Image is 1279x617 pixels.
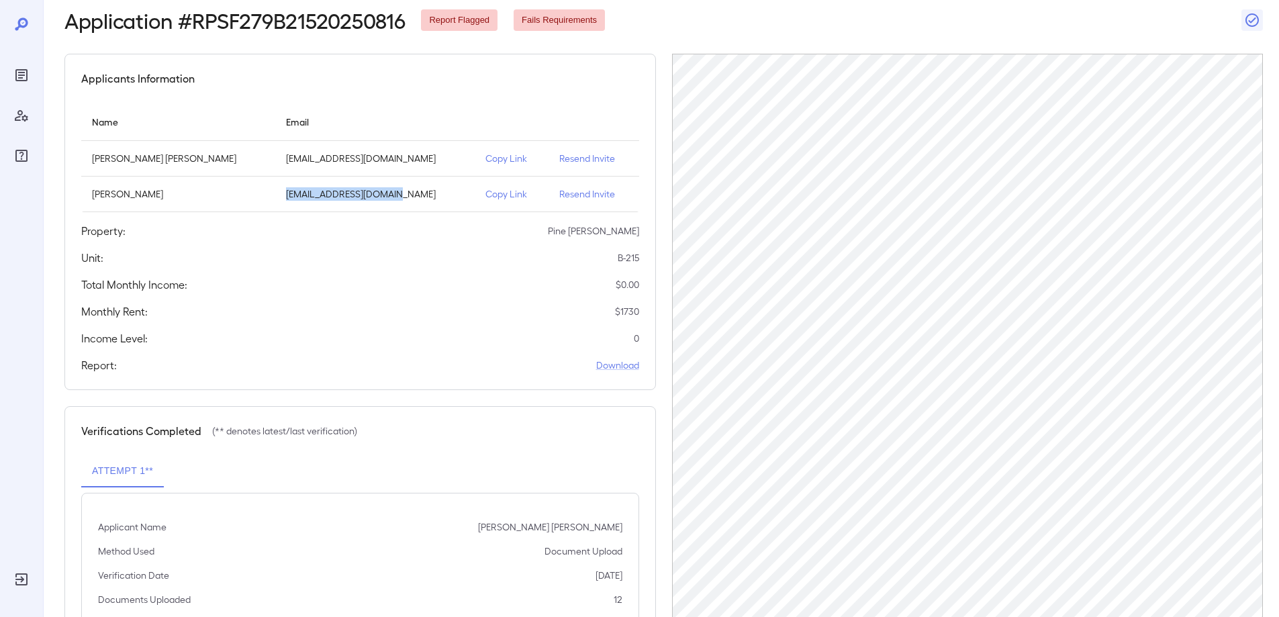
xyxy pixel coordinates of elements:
p: Resend Invite [559,187,628,201]
table: simple table [81,103,639,212]
h5: Verifications Completed [81,423,201,439]
h2: Application # RPSF279B21520250816 [64,8,405,32]
button: Attempt 1** [81,455,164,487]
p: $ 1730 [615,305,639,318]
p: (** denotes latest/last verification) [212,424,357,438]
th: Name [81,103,275,141]
p: Verification Date [98,569,169,582]
p: [PERSON_NAME] [PERSON_NAME] [478,520,622,534]
span: Fails Requirements [514,14,605,27]
p: [PERSON_NAME] [PERSON_NAME] [92,152,265,165]
div: FAQ [11,145,32,167]
div: Log Out [11,569,32,590]
div: Manage Users [11,105,32,126]
h5: Unit: [81,250,103,266]
h5: Total Monthly Income: [81,277,187,293]
button: Close Report [1241,9,1263,31]
p: B-215 [618,251,639,265]
div: Reports [11,64,32,86]
h5: Report: [81,357,117,373]
p: Method Used [98,544,154,558]
th: Email [275,103,475,141]
p: Copy Link [485,187,538,201]
p: Document Upload [544,544,622,558]
p: Documents Uploaded [98,593,191,606]
h5: Income Level: [81,330,148,346]
p: Resend Invite [559,152,628,165]
p: 12 [614,593,622,606]
p: Applicant Name [98,520,167,534]
h5: Applicants Information [81,70,195,87]
h5: Property: [81,223,126,239]
p: [EMAIL_ADDRESS][DOMAIN_NAME] [286,152,465,165]
p: 0 [634,332,639,345]
a: Download [596,359,639,372]
p: [DATE] [596,569,622,582]
p: $ 0.00 [616,278,639,291]
span: Report Flagged [421,14,498,27]
h5: Monthly Rent: [81,303,148,320]
p: Pine [PERSON_NAME] [548,224,639,238]
p: [EMAIL_ADDRESS][DOMAIN_NAME] [286,187,465,201]
p: Copy Link [485,152,538,165]
p: [PERSON_NAME] [92,187,265,201]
